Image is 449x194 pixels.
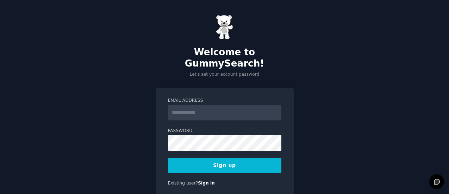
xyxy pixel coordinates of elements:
label: Email Address [168,98,281,104]
p: Let's set your account password [156,71,294,78]
button: Sign up [168,158,281,173]
span: Existing user? [168,181,198,186]
a: Sign in [198,181,215,186]
label: Password [168,128,281,134]
h2: Welcome to GummySearch! [156,47,294,69]
img: Gummy Bear [216,15,233,39]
